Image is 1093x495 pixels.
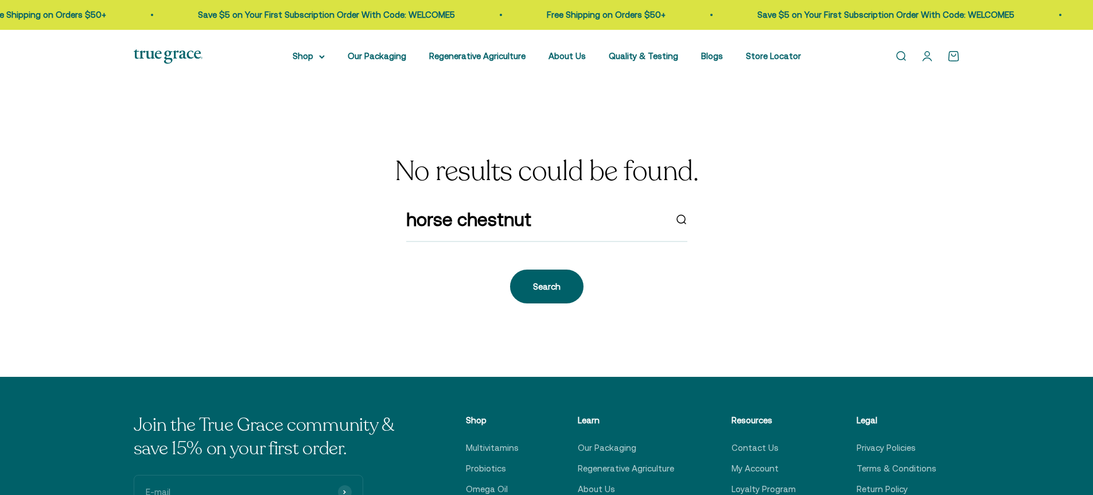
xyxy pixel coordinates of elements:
[732,441,779,455] a: Contact Us
[732,414,800,427] p: Resources
[134,414,409,461] p: Join the True Grace community & save 15% on your first order.
[857,441,916,455] a: Privacy Policies
[549,51,586,61] a: About Us
[293,49,325,63] summary: Shop
[184,8,441,22] p: Save $5 on Your First Subscription Order With Code: WELCOME5
[857,414,936,427] p: Legal
[578,441,636,455] a: Our Packaging
[429,51,526,61] a: Regenerative Agriculture
[609,51,678,61] a: Quality & Testing
[857,462,936,475] a: Terms & Conditions
[746,51,801,61] a: Store Locator
[395,157,699,187] h1: No results could be found.
[578,414,674,427] p: Learn
[466,441,519,455] a: Multivitamins
[348,51,406,61] a: Our Packaging
[701,51,723,61] a: Blogs
[743,8,1000,22] p: Save $5 on Your First Subscription Order With Code: WELCOME5
[533,280,561,294] div: Search
[732,462,779,475] a: My Account
[532,10,651,20] a: Free Shipping on Orders $50+
[466,414,521,427] p: Shop
[466,462,506,475] a: Probiotics
[578,462,674,475] a: Regenerative Agriculture
[406,205,666,234] input: Search
[510,270,584,303] button: Search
